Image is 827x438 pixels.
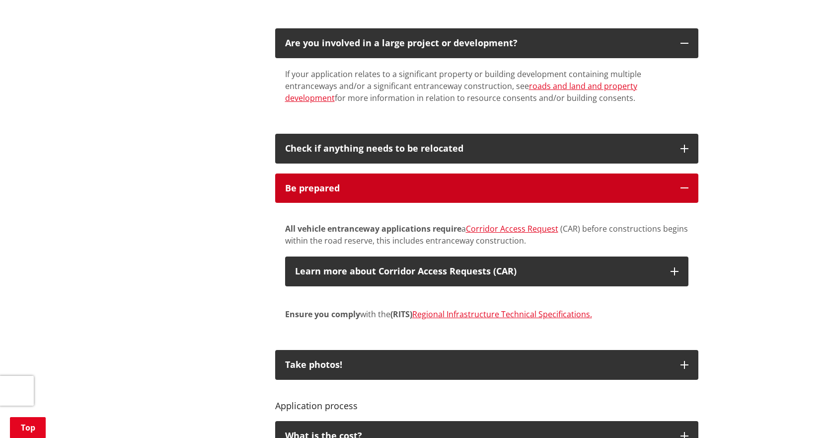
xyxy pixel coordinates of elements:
button: Be prepared [275,174,698,203]
p: If your application relates to a significant property or building development containing multiple... [285,68,688,104]
p: Are you involved in a large project or development? [285,38,671,48]
div: Take photos! [285,360,671,370]
button: Learn more about Corridor Access Requests (CAR) [285,257,688,286]
p: Learn more about Corridor Access Requests (CAR) [295,266,661,276]
a: roads and land and property development [285,81,637,103]
strong: All vehicle entranceway applications require [285,223,461,234]
p: Check if anything needs to be relocated [285,144,671,154]
button: Check if anything needs to be relocated [275,134,698,164]
div: Be prepared [285,183,671,193]
p: a (CAR) before constructions begins within the road reserve, this includes entranceway construction. [285,223,688,247]
span: with the [285,309,390,320]
strong: (RITS) [390,309,412,320]
button: Take photos! [275,350,698,380]
h4: Application process [275,390,698,411]
strong: Ensure you comply [285,309,360,320]
button: Are you involved in a large project or development? [275,28,698,58]
a: Regional Infrastructure Technical Specifications. [412,309,592,320]
a: Corridor Access Request [466,223,558,234]
a: Top [10,417,46,438]
iframe: Messenger Launcher [781,396,817,432]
